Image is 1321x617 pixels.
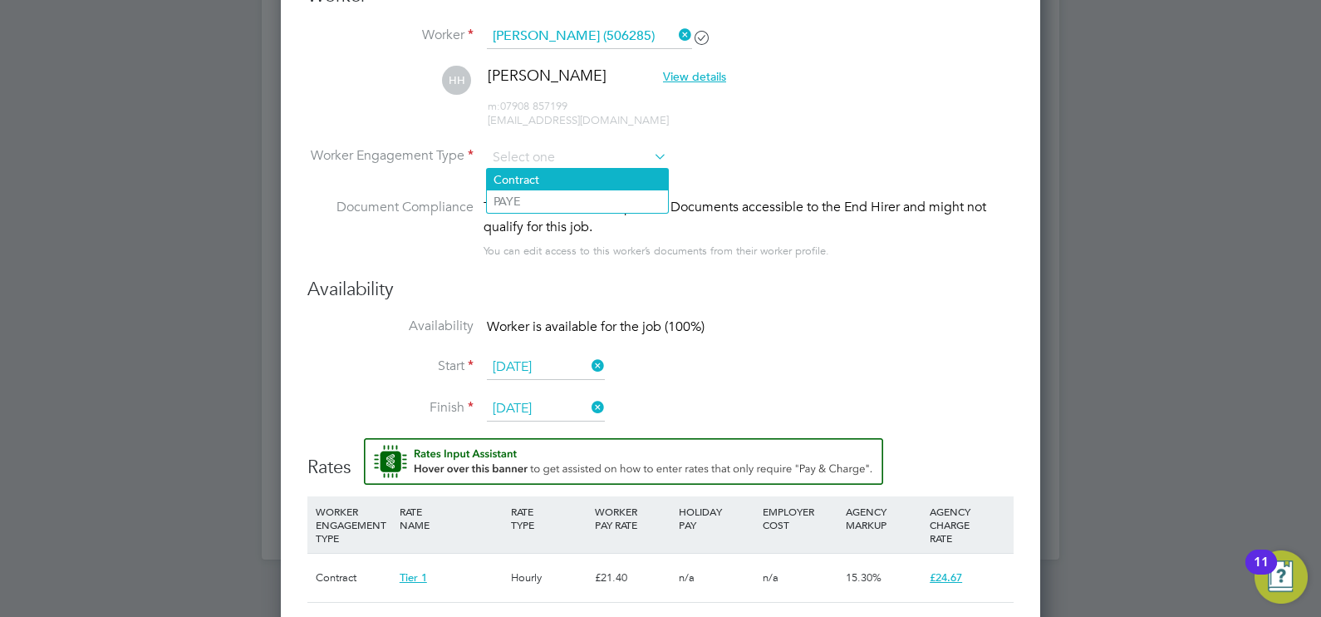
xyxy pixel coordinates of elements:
li: PAYE [487,190,668,212]
label: Start [307,358,474,375]
div: £21.40 [591,554,675,602]
span: [EMAIL_ADDRESS][DOMAIN_NAME] [488,113,669,127]
div: 11 [1254,562,1269,584]
li: Contract [487,169,668,190]
h3: Rates [307,438,1014,480]
div: Contract [312,554,395,602]
div: AGENCY MARKUP [842,496,926,540]
div: WORKER PAY RATE [591,496,675,540]
span: m: [488,99,500,113]
label: Document Compliance [307,197,474,258]
span: View details [663,69,726,84]
button: Rate Assistant [364,438,883,485]
div: RATE NAME [395,496,507,540]
span: [PERSON_NAME] [488,66,606,85]
span: Tier 1 [400,570,427,585]
span: HH [442,66,471,95]
button: Open Resource Center, 11 new notifications [1255,550,1308,604]
span: n/a [763,570,778,585]
input: Search for... [487,24,692,49]
div: You can edit access to this worker’s documents from their worker profile. [484,241,829,261]
div: Hourly [507,554,591,602]
label: Worker [307,27,474,44]
div: This worker has no Compliance Documents accessible to the End Hirer and might not qualify for thi... [484,197,1014,237]
div: EMPLOYER COST [759,496,842,540]
label: Finish [307,399,474,417]
span: Worker is available for the job (100%) [487,318,705,335]
h3: Availability [307,278,1014,302]
span: n/a [679,570,695,585]
input: Select one [487,355,605,380]
span: 15.30% [846,570,881,585]
input: Select one [487,397,605,422]
label: Availability [307,318,474,335]
div: RATE TYPE [507,496,591,540]
span: £24.67 [930,570,962,585]
div: WORKER ENGAGEMENT TYPE [312,496,395,553]
input: Select one [487,146,667,170]
label: Worker Engagement Type [307,147,474,165]
span: 07908 857199 [488,99,567,113]
div: HOLIDAY PAY [675,496,759,540]
div: AGENCY CHARGE RATE [926,496,1009,553]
